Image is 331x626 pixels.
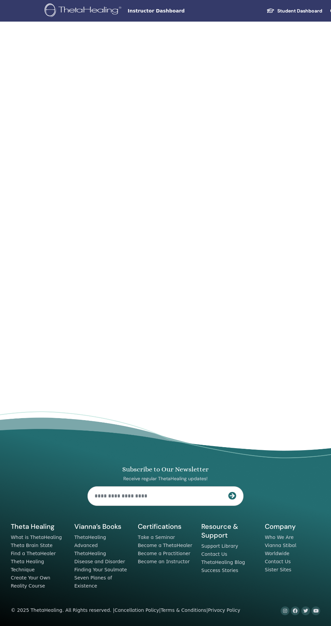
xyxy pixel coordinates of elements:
[74,535,106,540] a: ThetaHealing
[128,7,229,15] span: Instructor Dashboard
[11,551,56,556] a: Find a ThetaHealer
[11,522,66,531] h5: Theta Healing
[74,559,125,564] a: Disease and Disorder
[11,535,62,540] a: What is ThetaHealing
[11,575,50,589] a: Create Your Own Reality Course
[87,465,244,473] h4: Subscribe to Our Newsletter
[265,567,291,572] a: Sister Sites
[114,607,159,613] a: Cancellation Policy
[265,522,320,531] h5: Company
[74,543,106,556] a: Advanced ThetaHealing
[208,607,240,613] a: Privacy Policy
[266,8,275,13] img: graduation-cap-white.svg
[74,522,130,531] h5: Vianna’s Books
[87,475,244,482] p: Receive regular ThetaHealing updates!
[74,575,112,589] a: Seven Planes of Existence
[138,535,175,540] a: Take a Seminar
[11,559,44,572] a: Theta Healing Technique
[201,522,257,540] h5: Resource & Support
[74,567,127,572] a: Finding Your Soulmate
[11,543,53,548] a: Theta Brain State
[201,543,238,549] a: Support Library
[11,606,240,615] div: © 2025 ThetaHealing. All Rights reserved. | | |
[138,559,189,564] a: Become an Instructor
[138,543,192,548] a: Become a ThetaHealer
[201,560,245,565] a: ThetaHealing Blog
[201,551,227,557] a: Contact Us
[45,3,124,19] img: logo.png
[138,551,190,556] a: Become a Practitioner
[261,5,328,17] a: Student Dashboard
[265,543,296,548] a: Vianna Stibal
[265,535,294,540] a: Who We Are
[138,522,193,531] h5: Certifications
[161,607,206,613] a: Terms & Conditions
[265,551,289,556] a: Worldwide
[265,559,291,564] a: Contact Us
[201,568,238,573] a: Success Stories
